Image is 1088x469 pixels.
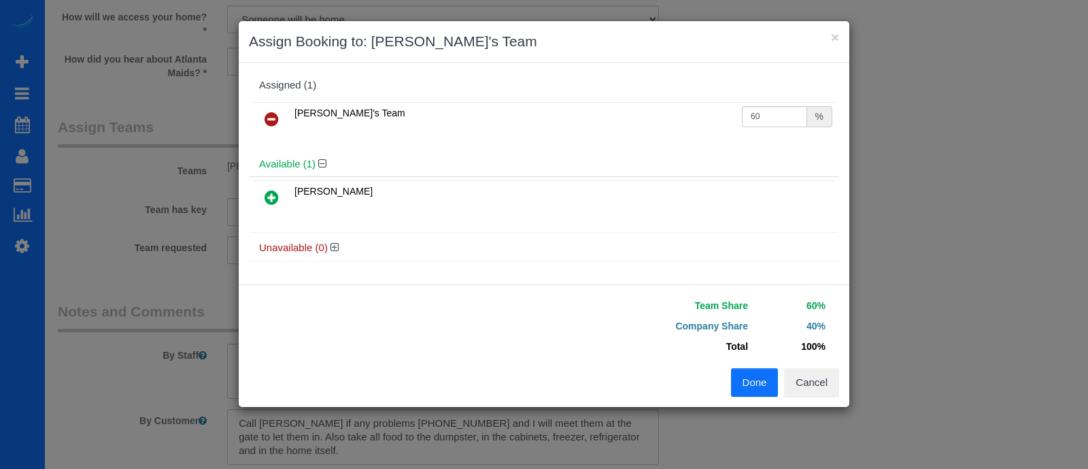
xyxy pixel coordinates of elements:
button: Done [731,368,779,397]
h4: Unavailable (0) [259,242,829,254]
h4: Available (1) [259,159,829,170]
span: [PERSON_NAME] [294,186,373,197]
td: Team Share [554,295,751,316]
td: Company Share [554,316,751,336]
h3: Assign Booking to: [PERSON_NAME]'s Team [249,31,839,52]
td: 40% [751,316,829,336]
td: Total [554,336,751,357]
span: [PERSON_NAME]'s Team [294,108,405,118]
button: × [831,30,839,44]
td: 100% [751,336,829,357]
div: Assigned (1) [259,80,829,91]
div: % [807,106,832,127]
td: 60% [751,295,829,316]
button: Cancel [784,368,839,397]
